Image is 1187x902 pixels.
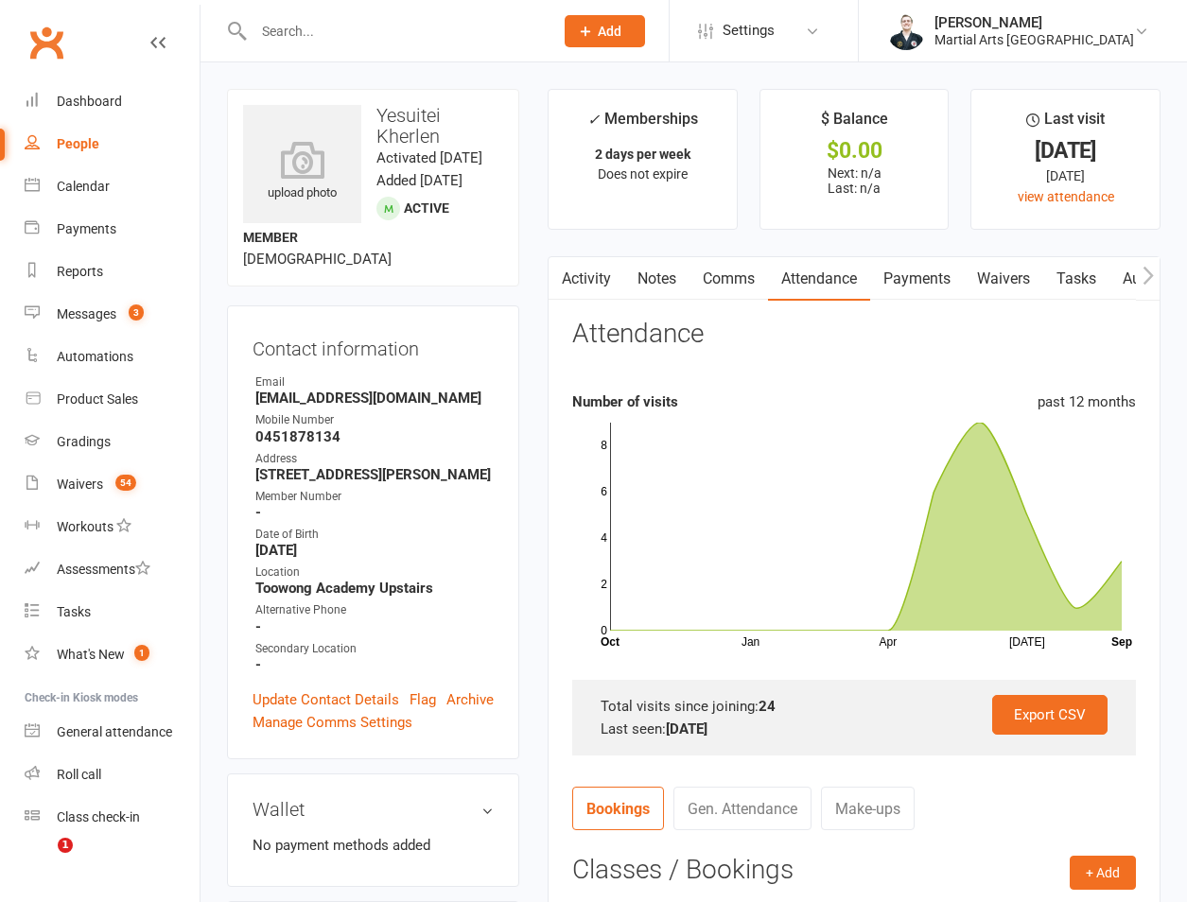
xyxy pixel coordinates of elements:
[572,320,704,349] h3: Attendance
[243,200,449,245] span: Active member
[601,718,1108,740] div: Last seen:
[376,172,463,189] time: Added [DATE]
[57,94,122,109] div: Dashboard
[255,580,494,597] strong: Toowong Academy Upstairs
[25,293,200,336] a: Messages 3
[25,80,200,123] a: Dashboard
[255,450,494,468] div: Address
[253,688,399,711] a: Update Contact Details
[255,373,494,391] div: Email
[587,111,600,129] i: ✓
[253,799,494,820] h3: Wallet
[57,221,116,236] div: Payments
[25,796,200,839] a: Class kiosk mode
[255,618,494,635] strong: -
[58,838,73,853] span: 1
[25,711,200,754] a: General attendance kiosk mode
[549,257,624,301] a: Activity
[255,601,494,619] div: Alternative Phone
[255,390,494,407] strong: [EMAIL_ADDRESS][DOMAIN_NAME]
[25,754,200,796] a: Roll call
[57,391,138,407] div: Product Sales
[1038,390,1136,413] div: past 12 months
[255,466,494,483] strong: [STREET_ADDRESS][PERSON_NAME]
[25,123,200,165] a: People
[768,257,870,301] a: Attendance
[759,698,776,715] strong: 24
[690,257,768,301] a: Comms
[964,257,1043,301] a: Waivers
[115,475,136,491] span: 54
[25,208,200,251] a: Payments
[988,165,1143,186] div: [DATE]
[887,12,925,50] img: thumb_image1644660699.png
[446,688,494,711] a: Archive
[255,411,494,429] div: Mobile Number
[25,463,200,506] a: Waivers 54
[587,107,698,142] div: Memberships
[376,149,482,166] time: Activated [DATE]
[565,15,645,47] button: Add
[25,591,200,633] a: Tasks
[243,141,361,203] div: upload photo
[25,165,200,208] a: Calendar
[243,105,503,147] h3: Yesuitei Kherlen
[25,548,200,591] a: Assessments
[253,834,494,857] li: No payment methods added
[601,695,1108,718] div: Total visits since joining:
[624,257,690,301] a: Notes
[992,695,1108,735] a: Export CSV
[723,9,775,52] span: Settings
[572,856,1136,885] h3: Classes / Bookings
[870,257,964,301] a: Payments
[673,787,812,830] a: Gen. Attendance
[57,647,125,662] div: What's New
[1026,107,1105,141] div: Last visit
[57,767,101,782] div: Roll call
[988,141,1143,161] div: [DATE]
[777,141,932,161] div: $0.00
[598,24,621,39] span: Add
[57,349,133,364] div: Automations
[255,428,494,445] strong: 0451878134
[19,838,64,883] iframe: Intercom live chat
[129,304,144,321] span: 3
[821,787,915,830] a: Make-ups
[253,331,494,359] h3: Contact information
[255,542,494,559] strong: [DATE]
[134,645,149,661] span: 1
[255,564,494,581] div: Location
[1018,189,1114,204] a: view attendance
[255,488,494,506] div: Member Number
[1043,257,1109,301] a: Tasks
[255,504,494,521] strong: -
[243,251,392,268] span: [DEMOGRAPHIC_DATA]
[57,434,111,449] div: Gradings
[777,165,932,196] p: Next: n/a Last: n/a
[666,720,707,737] strong: [DATE]
[25,506,200,548] a: Workouts
[255,526,494,544] div: Date of Birth
[598,166,688,182] span: Does not expire
[57,562,150,577] div: Assessments
[410,688,436,711] a: Flag
[1070,856,1136,890] button: + Add
[572,393,678,410] strong: Number of visits
[25,421,200,463] a: Gradings
[934,14,1134,31] div: [PERSON_NAME]
[57,477,103,492] div: Waivers
[255,656,494,673] strong: -
[57,724,172,739] div: General attendance
[595,147,690,162] strong: 2 days per week
[57,136,99,151] div: People
[57,519,113,534] div: Workouts
[25,633,200,676] a: What's New1
[57,306,116,321] div: Messages
[57,179,110,194] div: Calendar
[25,378,200,421] a: Product Sales
[25,251,200,293] a: Reports
[57,809,140,824] div: Class check-in
[248,18,540,44] input: Search...
[572,787,664,830] a: Bookings
[934,31,1134,48] div: Martial Arts [GEOGRAPHIC_DATA]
